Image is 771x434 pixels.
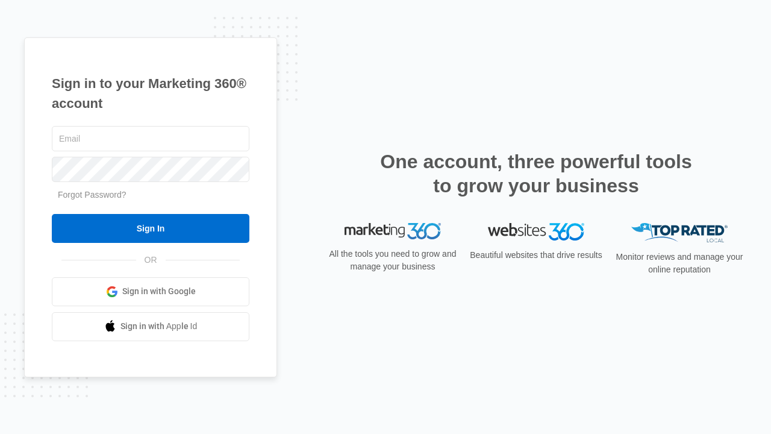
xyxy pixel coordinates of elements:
[122,285,196,298] span: Sign in with Google
[52,74,249,113] h1: Sign in to your Marketing 360® account
[325,248,460,273] p: All the tools you need to grow and manage your business
[52,277,249,306] a: Sign in with Google
[345,223,441,240] img: Marketing 360
[612,251,747,276] p: Monitor reviews and manage your online reputation
[488,223,584,241] img: Websites 360
[376,149,696,198] h2: One account, three powerful tools to grow your business
[120,320,198,333] span: Sign in with Apple Id
[58,190,126,200] a: Forgot Password?
[52,126,249,151] input: Email
[631,223,728,243] img: Top Rated Local
[52,214,249,243] input: Sign In
[52,312,249,341] a: Sign in with Apple Id
[136,254,166,266] span: OR
[469,249,604,262] p: Beautiful websites that drive results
